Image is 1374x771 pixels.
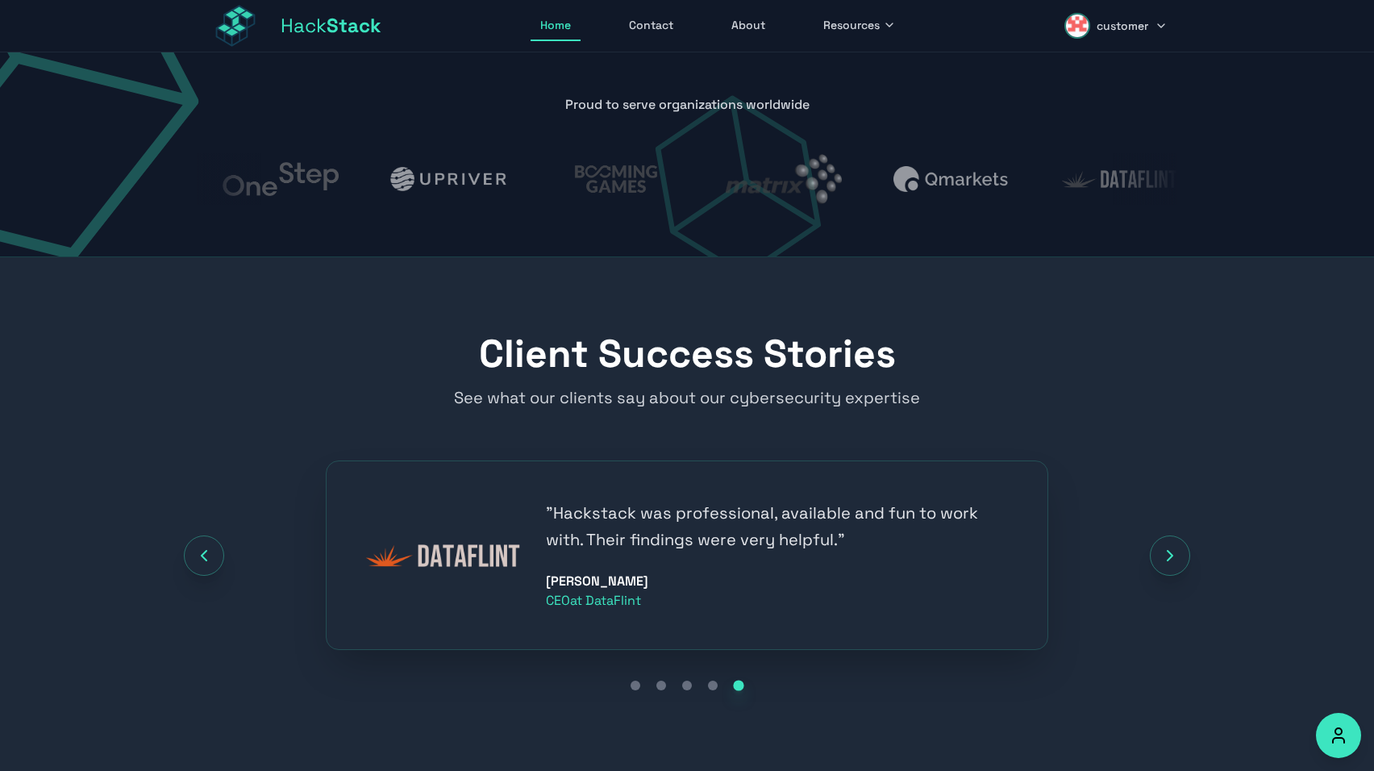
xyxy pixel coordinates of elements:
button: Go to testimonial 1 [626,676,645,695]
button: Go to testimonial 5 [729,676,748,695]
img: DataFlint - Cybersecurity Client [1060,171,1176,188]
span: Resources [823,17,880,33]
img: Matrix - Cybersecurity Client [724,155,840,205]
img: DataFlint logo [365,544,520,567]
button: Next testimonial [1150,536,1190,576]
a: Home [531,10,581,41]
button: Go to testimonial 3 [677,676,697,695]
h2: Client Success Stories [197,335,1177,373]
a: Contact [619,10,683,41]
button: Go to testimonial 4 [703,676,722,695]
p: Proud to serve organizations worldwide [197,95,1177,115]
img: Upriver - Cybersecurity Client [389,167,505,191]
button: Go to testimonial 2 [652,676,671,695]
button: customer [1055,6,1177,45]
span: Hack [281,13,381,39]
button: Previous testimonial [184,536,224,576]
div: [PERSON_NAME] [546,572,648,591]
blockquote: " Hackstack was professional, available and fun to work with. Their findings were very helpful. " [546,500,1009,552]
span: customer [1097,18,1148,34]
a: About [722,10,775,41]
img: Qmarkets - Cybersecurity Client [892,167,1008,192]
button: Accessibility Options [1316,713,1361,758]
img: Booming Games - Cybersecurity Client [561,153,668,205]
button: Resources [814,10,906,41]
img: customer [1064,13,1090,39]
div: CEO at DataFlint [546,591,648,611]
p: See what our clients say about our cybersecurity expertise [377,386,997,409]
img: OneStep - Cybersecurity Client [221,162,337,197]
span: Stack [327,13,381,38]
